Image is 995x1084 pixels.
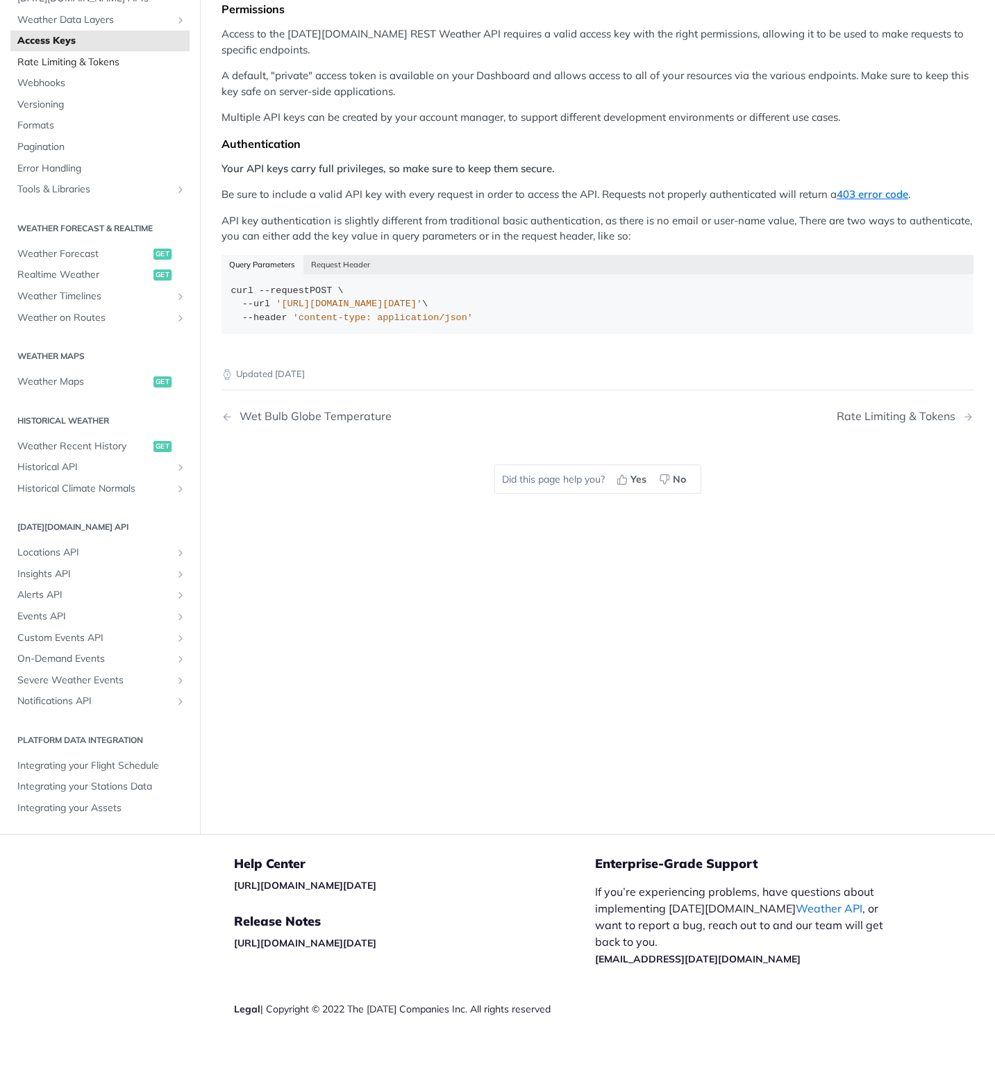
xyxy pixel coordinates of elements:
a: Weather Data LayersShow subpages for Weather Data Layers [10,10,190,31]
a: Alerts APIShow subpages for Alerts API [10,585,190,606]
a: Integrating your Assets [10,798,190,819]
span: Weather on Routes [17,311,172,325]
span: get [153,441,172,452]
a: Weather Forecastget [10,244,190,265]
span: Tools & Libraries [17,183,172,197]
a: Historical Climate NormalsShow subpages for Historical Climate Normals [10,478,190,499]
button: Show subpages for Weather on Routes [175,312,186,324]
a: Notifications APIShow subpages for Notifications API [10,691,190,712]
a: Formats [10,115,190,136]
a: Next Page: Rate Limiting & Tokens [837,410,973,423]
h2: Weather Forecast & realtime [10,222,190,235]
button: Show subpages for Historical Climate Normals [175,483,186,494]
span: Access Keys [17,34,186,48]
a: Error Handling [10,158,190,179]
button: No [654,469,694,490]
a: [URL][DOMAIN_NAME][DATE] [234,937,376,949]
button: Yes [612,469,654,490]
span: Severe Weather Events [17,674,172,687]
span: Weather Forecast [17,247,150,261]
span: '[URL][DOMAIN_NAME][DATE]' [276,299,422,309]
span: Integrating your Assets [17,801,186,815]
span: Weather Maps [17,375,150,389]
a: Weather API [796,901,862,915]
a: Realtime Weatherget [10,265,190,285]
a: Events APIShow subpages for Events API [10,606,190,627]
button: Show subpages for Custom Events API [175,633,186,644]
span: Historical Climate Normals [17,482,172,496]
a: Access Keys [10,31,190,51]
p: Be sure to include a valid API key with every request in order to access the API. Requests not pr... [221,187,973,203]
span: get [153,376,172,387]
button: Show subpages for Insights API [175,569,186,580]
a: Pagination [10,137,190,158]
a: Integrating your Stations Data [10,776,190,797]
div: Authentication [221,137,973,151]
a: Weather Recent Historyget [10,436,190,457]
button: Show subpages for Weather Timelines [175,291,186,302]
button: Request Header [303,255,378,274]
button: Show subpages for Locations API [175,547,186,558]
div: Rate Limiting & Tokens [837,410,962,423]
button: Show subpages for Events API [175,611,186,622]
h2: [DATE][DOMAIN_NAME] API [10,521,190,533]
a: Severe Weather EventsShow subpages for Severe Weather Events [10,670,190,691]
a: On-Demand EventsShow subpages for On-Demand Events [10,649,190,669]
span: Historical API [17,460,172,474]
h5: Enterprise-Grade Support [595,856,920,872]
span: Formats [17,119,186,133]
p: Multiple API keys can be created by your account manager, to support different development enviro... [221,110,973,126]
a: Rate Limiting & Tokens [10,52,190,73]
h2: Platform DATA integration [10,734,190,747]
span: Integrating your Flight Schedule [17,759,186,773]
a: Custom Events APIShow subpages for Custom Events API [10,628,190,649]
h5: Help Center [234,856,595,872]
span: No [673,472,686,487]
span: Custom Events API [17,631,172,645]
span: Versioning [17,98,186,112]
span: Yes [630,472,646,487]
span: Webhooks [17,76,186,90]
span: Weather Recent History [17,440,150,453]
button: Show subpages for Severe Weather Events [175,675,186,686]
span: --request [259,285,310,296]
div: POST \ \ [231,284,964,325]
a: Weather Mapsget [10,372,190,392]
div: Did this page help you? [494,465,701,494]
p: A default, "private" access token is available on your Dashboard and allows access to all of your... [221,68,973,99]
button: Show subpages for Tools & Libraries [175,184,186,195]
div: Permissions [221,2,973,16]
span: --url [242,299,271,309]
a: Integrating your Flight Schedule [10,756,190,776]
a: Tools & LibrariesShow subpages for Tools & Libraries [10,179,190,200]
a: Versioning [10,94,190,115]
span: Rate Limiting & Tokens [17,56,186,69]
span: get [153,249,172,260]
p: Updated [DATE] [221,367,973,381]
span: Pagination [17,140,186,154]
button: Show subpages for On-Demand Events [175,653,186,665]
span: Events API [17,610,172,624]
h2: Weather Maps [10,350,190,362]
span: Weather Data Layers [17,13,172,27]
a: Locations APIShow subpages for Locations API [10,542,190,563]
nav: Pagination Controls [221,396,973,437]
div: Wet Bulb Globe Temperature [233,410,392,423]
span: Alerts API [17,588,172,602]
strong: Your API keys carry full privileges, so make sure to keep them secure. [221,162,555,175]
p: If you’re experiencing problems, have questions about implementing [DATE][DOMAIN_NAME] , or want ... [595,883,898,967]
span: curl [231,285,253,296]
span: Insights API [17,567,172,581]
a: [URL][DOMAIN_NAME][DATE] [234,879,376,892]
a: Webhooks [10,73,190,94]
a: Weather TimelinesShow subpages for Weather Timelines [10,286,190,307]
a: Insights APIShow subpages for Insights API [10,564,190,585]
span: Realtime Weather [17,268,150,282]
strong: 403 error code [837,187,908,201]
span: Notifications API [17,694,172,708]
a: Historical APIShow subpages for Historical API [10,457,190,478]
a: Legal [234,1003,260,1015]
a: Weather on RoutesShow subpages for Weather on Routes [10,308,190,328]
div: | Copyright © 2022 The [DATE] Companies Inc. All rights reserved [234,1002,595,1016]
a: [EMAIL_ADDRESS][DATE][DOMAIN_NAME] [595,953,801,965]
